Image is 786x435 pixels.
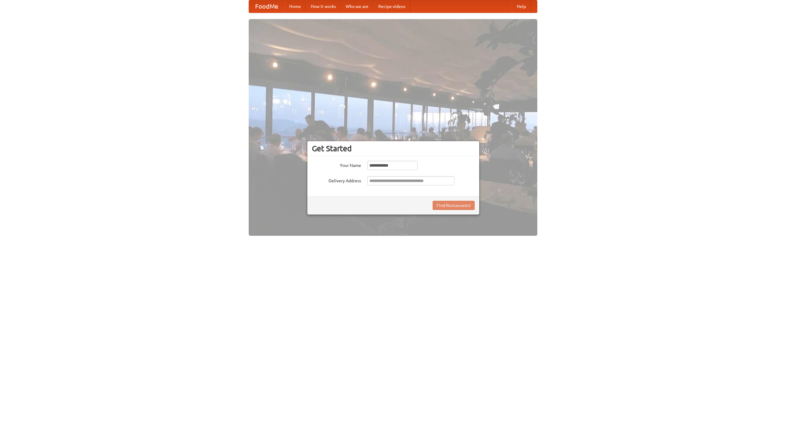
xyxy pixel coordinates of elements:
a: Recipe videos [373,0,410,13]
a: FoodMe [249,0,284,13]
button: Find Restaurants! [433,201,475,210]
label: Your Name [312,161,361,168]
a: Help [512,0,531,13]
h3: Get Started [312,144,475,153]
a: How it works [306,0,341,13]
a: Who we are [341,0,373,13]
a: Home [284,0,306,13]
label: Delivery Address [312,176,361,184]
